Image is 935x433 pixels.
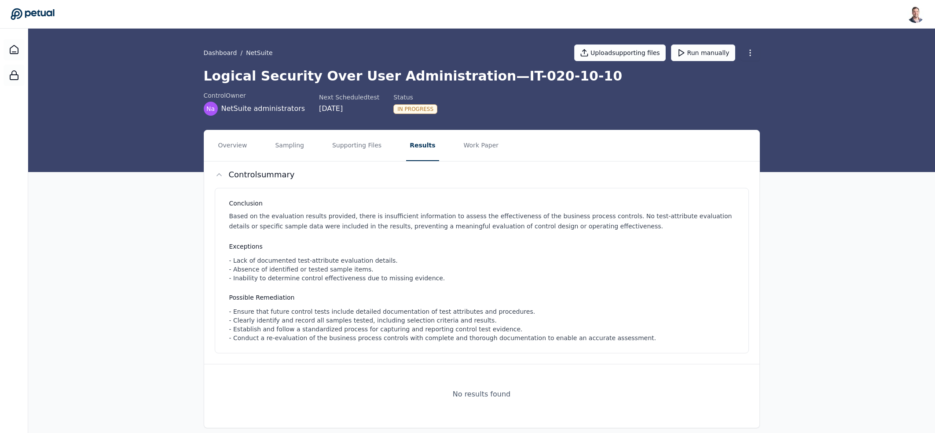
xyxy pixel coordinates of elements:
[229,199,738,208] h3: Conclusion
[319,93,379,102] div: Next Scheduled test
[206,104,215,113] span: Na
[229,211,738,231] p: Based on the evaluation results provided, there is insufficient information to assess the effecti...
[246,48,272,57] button: NetSuite
[393,104,437,114] div: In Progress
[229,242,738,251] h3: Exceptions
[229,293,738,302] h3: Possible Remediation
[204,68,760,84] h1: Logical Security Over User Administration — IT-020-10-10
[4,39,25,60] a: Dashboard
[204,48,273,57] div: /
[204,48,237,57] a: Dashboard
[215,130,251,161] button: Overview
[4,65,25,86] a: SOC
[453,389,510,400] div: No results found
[406,130,439,161] button: Results
[204,91,305,100] div: control Owner
[319,103,379,114] div: [DATE]
[204,130,759,161] nav: Tabs
[204,161,759,188] button: Controlsummary
[229,307,738,342] div: - Ensure that future control tests include detailed documentation of test attributes and procedur...
[907,5,924,23] img: Snir Kodesh
[229,256,738,283] div: - Lack of documented test-attribute evaluation details. - Absence of identified or tested sample ...
[393,93,437,102] div: Status
[329,130,385,161] button: Supporting Files
[671,44,735,61] button: Run manually
[271,130,308,161] button: Sampling
[11,8,55,20] a: Go to Dashboard
[221,103,305,114] span: NetSuite administrators
[574,44,666,61] button: Uploadsupporting files
[229,169,295,181] h2: Control summary
[460,130,502,161] button: Work Paper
